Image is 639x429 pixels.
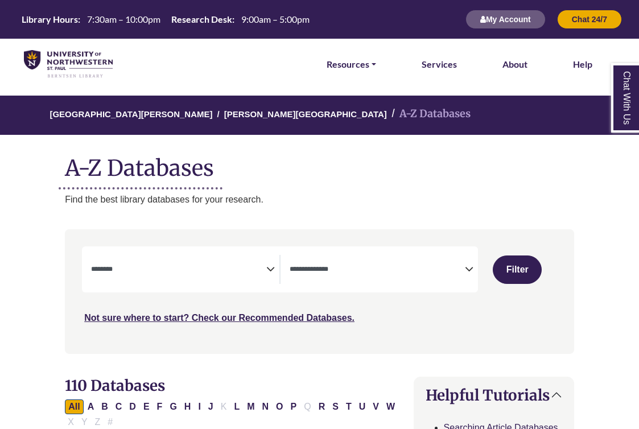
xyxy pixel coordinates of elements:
[205,399,217,414] button: Filter Results J
[126,399,139,414] button: Filter Results D
[557,10,622,29] button: Chat 24/7
[181,399,195,414] button: Filter Results H
[195,399,204,414] button: Filter Results I
[230,399,243,414] button: Filter Results L
[383,399,398,414] button: Filter Results W
[224,108,387,119] a: [PERSON_NAME][GEOGRAPHIC_DATA]
[387,106,471,122] li: A-Z Databases
[65,96,574,135] nav: breadcrumb
[91,266,266,275] textarea: Search
[140,399,153,414] button: Filter Results E
[290,266,465,275] textarea: Search
[259,399,273,414] button: Filter Results N
[24,50,113,78] img: library_home
[327,57,376,72] a: Resources
[356,399,369,414] button: Filter Results U
[573,57,592,72] a: Help
[65,399,83,414] button: All
[50,108,212,119] a: [GEOGRAPHIC_DATA][PERSON_NAME]
[493,255,542,284] button: Submit for Search Results
[287,399,300,414] button: Filter Results P
[273,399,286,414] button: Filter Results O
[422,57,457,72] a: Services
[315,399,329,414] button: Filter Results R
[65,192,574,207] p: Find the best library databases for your research.
[329,399,342,414] button: Filter Results S
[17,13,314,24] table: Hours Today
[166,399,180,414] button: Filter Results G
[241,14,310,24] span: 9:00am – 5:00pm
[17,13,81,25] th: Library Hours:
[414,377,574,413] button: Helpful Tutorials
[65,146,574,181] h1: A-Z Databases
[465,10,546,29] button: My Account
[17,13,314,26] a: Hours Today
[84,313,354,323] a: Not sure where to start? Check our Recommended Databases.
[65,401,399,426] div: Alpha-list to filter by first letter of database name
[167,13,235,25] th: Research Desk:
[502,57,527,72] a: About
[65,229,574,353] nav: Search filters
[343,399,355,414] button: Filter Results T
[84,399,98,414] button: Filter Results A
[369,399,382,414] button: Filter Results V
[244,399,258,414] button: Filter Results M
[465,14,546,24] a: My Account
[557,14,622,24] a: Chat 24/7
[98,399,112,414] button: Filter Results B
[112,399,126,414] button: Filter Results C
[154,399,166,414] button: Filter Results F
[65,376,165,395] span: 110 Databases
[87,14,160,24] span: 7:30am – 10:00pm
